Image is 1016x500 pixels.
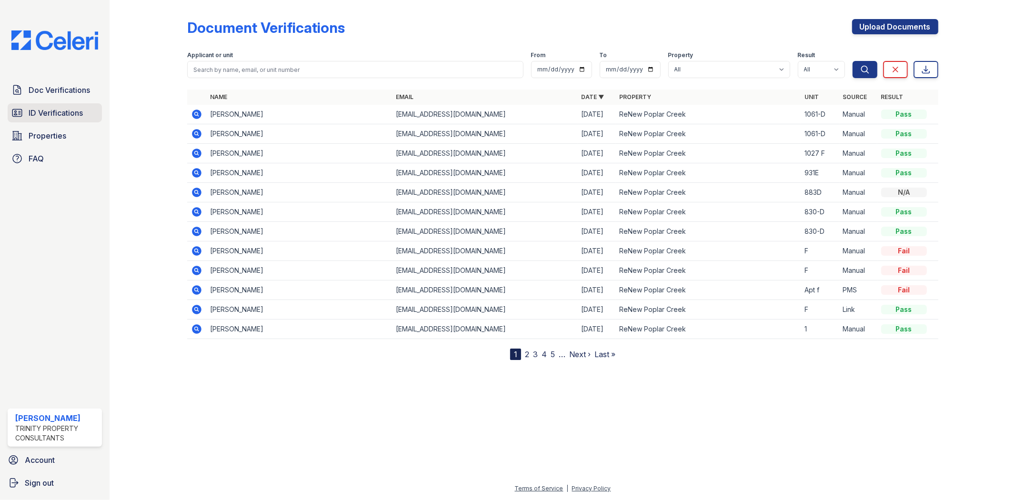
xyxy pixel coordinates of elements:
div: Pass [881,324,927,334]
td: Manual [839,144,877,163]
td: Manual [839,320,877,339]
div: Trinity Property Consultants [15,424,98,443]
a: Account [4,450,106,470]
td: F [801,261,839,280]
a: Privacy Policy [572,485,611,492]
div: Fail [881,266,927,275]
a: Date ▼ [581,93,604,100]
a: Doc Verifications [8,80,102,100]
td: ReNew Poplar Creek [615,163,801,183]
a: Last » [594,350,615,359]
td: [PERSON_NAME] [206,105,392,124]
td: Link [839,300,877,320]
td: [EMAIL_ADDRESS][DOMAIN_NAME] [392,124,577,144]
td: ReNew Poplar Creek [615,105,801,124]
td: [DATE] [577,320,615,339]
td: 1 [801,320,839,339]
td: [EMAIL_ADDRESS][DOMAIN_NAME] [392,241,577,261]
td: ReNew Poplar Creek [615,222,801,241]
a: Properties [8,126,102,145]
div: Fail [881,246,927,256]
div: | [567,485,569,492]
td: [PERSON_NAME] [206,124,392,144]
span: Doc Verifications [29,84,90,96]
td: 883D [801,183,839,202]
td: ReNew Poplar Creek [615,241,801,261]
td: [PERSON_NAME] [206,241,392,261]
td: [PERSON_NAME] [206,202,392,222]
div: Pass [881,305,927,314]
div: Pass [881,227,927,236]
td: Manual [839,202,877,222]
td: [DATE] [577,241,615,261]
td: [PERSON_NAME] [206,222,392,241]
a: 3 [533,350,538,359]
td: [EMAIL_ADDRESS][DOMAIN_NAME] [392,202,577,222]
a: 2 [525,350,529,359]
td: [PERSON_NAME] [206,144,392,163]
td: Manual [839,124,877,144]
td: [DATE] [577,280,615,300]
td: 830-D [801,222,839,241]
div: N/A [881,188,927,197]
span: FAQ [29,153,44,164]
label: Applicant or unit [187,51,233,59]
td: 1061-D [801,105,839,124]
td: [PERSON_NAME] [206,300,392,320]
span: ID Verifications [29,107,83,119]
label: Property [668,51,694,59]
td: ReNew Poplar Creek [615,183,801,202]
img: CE_Logo_Blue-a8612792a0a2168367f1c8372b55b34899dd931a85d93a1a3d3e32e68fde9ad4.png [4,30,106,50]
td: PMS [839,280,877,300]
td: 1061-D [801,124,839,144]
a: Terms of Service [515,485,563,492]
a: FAQ [8,149,102,168]
a: ID Verifications [8,103,102,122]
td: [EMAIL_ADDRESS][DOMAIN_NAME] [392,105,577,124]
a: 4 [542,350,547,359]
td: [EMAIL_ADDRESS][DOMAIN_NAME] [392,144,577,163]
td: [DATE] [577,261,615,280]
td: ReNew Poplar Creek [615,300,801,320]
td: 931E [801,163,839,183]
div: Pass [881,168,927,178]
span: Sign out [25,477,54,489]
td: [DATE] [577,222,615,241]
div: [PERSON_NAME] [15,412,98,424]
a: Result [881,93,904,100]
a: Property [619,93,651,100]
a: Unit [805,93,819,100]
div: Document Verifications [187,19,345,36]
td: [PERSON_NAME] [206,163,392,183]
td: [EMAIL_ADDRESS][DOMAIN_NAME] [392,261,577,280]
td: [EMAIL_ADDRESS][DOMAIN_NAME] [392,163,577,183]
td: [DATE] [577,124,615,144]
td: [DATE] [577,163,615,183]
div: Fail [881,285,927,295]
label: Result [798,51,815,59]
td: [EMAIL_ADDRESS][DOMAIN_NAME] [392,222,577,241]
a: 5 [551,350,555,359]
td: ReNew Poplar Creek [615,144,801,163]
td: [EMAIL_ADDRESS][DOMAIN_NAME] [392,183,577,202]
td: [PERSON_NAME] [206,261,392,280]
td: Manual [839,222,877,241]
td: ReNew Poplar Creek [615,261,801,280]
td: [DATE] [577,183,615,202]
span: Properties [29,130,66,141]
td: F [801,300,839,320]
td: ReNew Poplar Creek [615,124,801,144]
td: [DATE] [577,144,615,163]
a: Email [396,93,413,100]
div: Pass [881,129,927,139]
td: [DATE] [577,105,615,124]
a: Upload Documents [852,19,938,34]
td: 1027 F [801,144,839,163]
span: … [559,349,565,360]
div: Pass [881,110,927,119]
a: Sign out [4,473,106,492]
td: Manual [839,183,877,202]
td: Manual [839,261,877,280]
td: [EMAIL_ADDRESS][DOMAIN_NAME] [392,320,577,339]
